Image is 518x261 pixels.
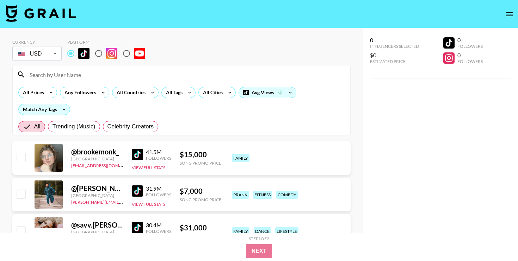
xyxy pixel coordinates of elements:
[457,44,483,49] div: Followers
[502,7,517,21] button: open drawer
[6,5,76,22] img: Grail Talent
[483,226,510,253] iframe: Drift Widget Chat Controller
[132,202,165,207] button: View Full Stats
[146,229,171,234] div: Followers
[199,87,224,98] div: All Cities
[71,198,175,205] a: [PERSON_NAME][EMAIL_ADDRESS][DOMAIN_NAME]
[78,48,90,59] img: TikTok
[253,191,272,199] div: fitness
[370,59,419,64] div: Estimated Price
[71,229,123,235] div: [GEOGRAPHIC_DATA]
[239,87,296,98] div: Avg Views
[370,37,419,44] div: 0
[71,221,123,229] div: @ savv.[PERSON_NAME]
[457,52,483,59] div: 0
[19,104,70,115] div: Match Any Tags
[71,184,123,193] div: @ [PERSON_NAME].[PERSON_NAME]
[457,59,483,64] div: Followers
[132,185,143,197] img: TikTok
[106,48,117,59] img: Instagram
[112,87,147,98] div: All Countries
[249,236,269,241] div: Step 1 of 2
[67,39,151,45] div: Platform
[180,150,221,159] div: $ 15,000
[180,160,221,166] div: Song Promo Price
[132,222,143,233] img: TikTok
[180,223,221,232] div: $ 31,000
[232,191,249,199] div: prank
[276,191,298,199] div: comedy
[146,192,171,197] div: Followers
[146,155,171,161] div: Followers
[232,227,249,235] div: family
[370,52,419,59] div: $0
[132,165,165,170] button: View Full Stats
[107,122,154,131] span: Celebrity Creators
[34,122,41,131] span: All
[146,185,171,192] div: 31.9M
[232,154,249,162] div: family
[275,227,298,235] div: lifestyle
[246,244,272,258] button: Next
[162,87,184,98] div: All Tags
[132,149,143,160] img: TikTok
[14,47,60,60] div: USD
[370,44,419,49] div: Influencers Selected
[146,148,171,155] div: 41.5M
[60,87,98,98] div: Any Followers
[146,222,171,229] div: 30.4M
[134,48,145,59] img: YouTube
[12,39,62,45] div: Currency
[254,227,271,235] div: dance
[71,147,123,156] div: @ brookemonk_
[19,87,45,98] div: All Prices
[71,156,123,161] div: [GEOGRAPHIC_DATA]
[71,161,142,168] a: [EMAIL_ADDRESS][DOMAIN_NAME]
[53,122,95,131] span: Trending (Music)
[25,69,346,80] input: Search by User Name
[180,197,221,202] div: Song Promo Price
[71,193,123,198] div: [GEOGRAPHIC_DATA]
[457,37,483,44] div: 0
[180,187,221,196] div: $ 7,000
